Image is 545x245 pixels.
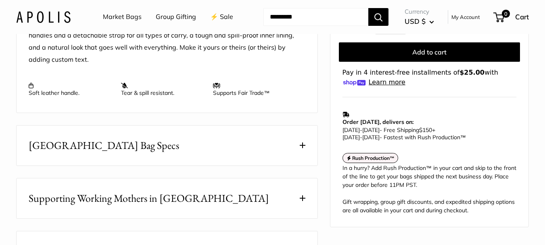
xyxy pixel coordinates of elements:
strong: Rush Production™ [352,155,395,161]
span: [DATE] [362,134,380,141]
span: [DATE] [362,126,380,134]
a: My Account [451,12,480,22]
span: Cart [515,13,529,21]
p: A smaller market bag for quick adventures and special lunches. Featuring soft leather handles and... [29,17,305,66]
span: [DATE] [342,126,360,134]
a: Group Gifting [156,11,196,23]
button: Search [368,8,388,26]
span: $150 [419,126,432,134]
p: Soft leather handle. [29,82,113,96]
span: 0 [502,10,510,18]
p: Supports Fair Trade™ [213,82,297,96]
span: USD $ [405,17,426,25]
button: Supporting Working Mothers in [GEOGRAPHIC_DATA] [17,178,317,218]
a: Market Bags [103,11,142,23]
strong: Order [DATE], delivers on: [342,118,413,126]
span: Currency [405,6,434,17]
p: Tear & spill resistant. [121,82,205,96]
a: ⚡️ Sale [210,11,233,23]
input: Search... [263,8,368,26]
span: [DATE] [342,134,360,141]
button: [GEOGRAPHIC_DATA] Bag Specs [17,126,317,165]
span: - Fastest with Rush Production™ [342,134,466,141]
div: In a hurry? Add Rush Production™ in your cart and skip to the front of the line to get your bags ... [342,164,516,215]
img: Apolis [16,11,71,23]
span: - [360,126,362,134]
p: - Free Shipping + [342,126,512,141]
span: [GEOGRAPHIC_DATA] Bag Specs [29,138,179,153]
a: 0 Cart [494,10,529,23]
button: USD $ [405,15,434,28]
span: Supporting Working Mothers in [GEOGRAPHIC_DATA] [29,191,269,206]
span: - [360,134,362,141]
button: Add to cart [339,42,520,62]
